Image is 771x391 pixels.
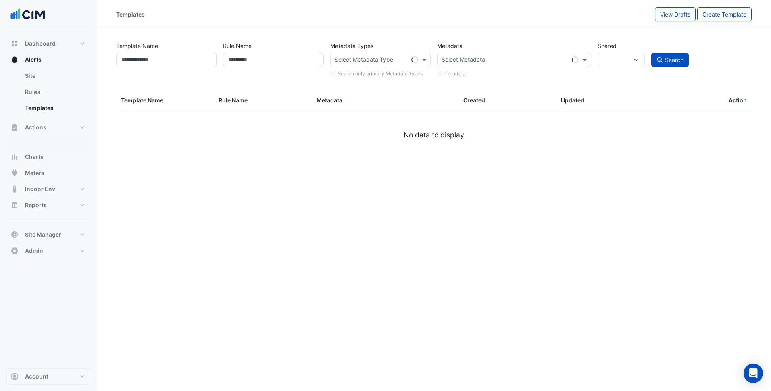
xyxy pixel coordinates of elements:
label: Template Name [116,39,158,53]
label: Include all [444,70,468,77]
label: Shared [598,39,617,53]
app-icon: Admin [10,247,19,255]
div: Alerts [6,68,90,119]
button: Dashboard [6,35,90,52]
span: Created [463,97,485,104]
app-icon: Indoor Env [10,185,19,193]
app-icon: Site Manager [10,231,19,239]
button: Actions [6,119,90,135]
app-icon: Meters [10,169,19,177]
button: Account [6,368,90,385]
span: Search [665,56,683,63]
label: Rule Name [223,39,252,53]
span: Alerts [25,56,42,64]
app-icon: Alerts [10,56,19,64]
button: Admin [6,243,90,259]
a: Site [19,68,90,84]
span: Site Manager [25,231,61,239]
span: Reports [25,201,47,209]
button: View Drafts [655,7,696,21]
button: Search [651,53,689,67]
div: Select Metadata [440,55,485,66]
button: Site Manager [6,227,90,243]
span: Create Template [702,11,746,18]
button: Create Template [697,7,752,21]
span: Charts [25,153,44,161]
label: Search only primary Metadata Types [338,70,423,77]
span: Indoor Env [25,185,55,193]
span: Rule Name [219,97,248,104]
label: Metadata [437,39,463,53]
span: Template Name [121,97,163,104]
span: Dashboard [25,40,56,48]
img: Company Logo [10,6,46,23]
span: Meters [25,169,44,177]
app-icon: Charts [10,153,19,161]
a: Templates [19,100,90,116]
button: Alerts [6,52,90,68]
span: Metadata [317,97,342,104]
div: No data to display [116,130,752,140]
app-icon: Actions [10,123,19,131]
app-icon: Reports [10,201,19,209]
button: Charts [6,149,90,165]
button: Indoor Env [6,181,90,197]
span: View Drafts [660,11,690,18]
a: Rules [19,84,90,100]
span: Actions [25,123,46,131]
div: Select Metadata Type [333,55,393,66]
button: Meters [6,165,90,181]
span: Admin [25,247,43,255]
div: Templates [116,10,145,19]
app-icon: Dashboard [10,40,19,48]
button: Reports [6,197,90,213]
span: Account [25,372,48,381]
span: Action [729,96,747,105]
div: Open Intercom Messenger [744,364,763,383]
label: Metadata Types [330,39,373,53]
span: Updated [561,97,584,104]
